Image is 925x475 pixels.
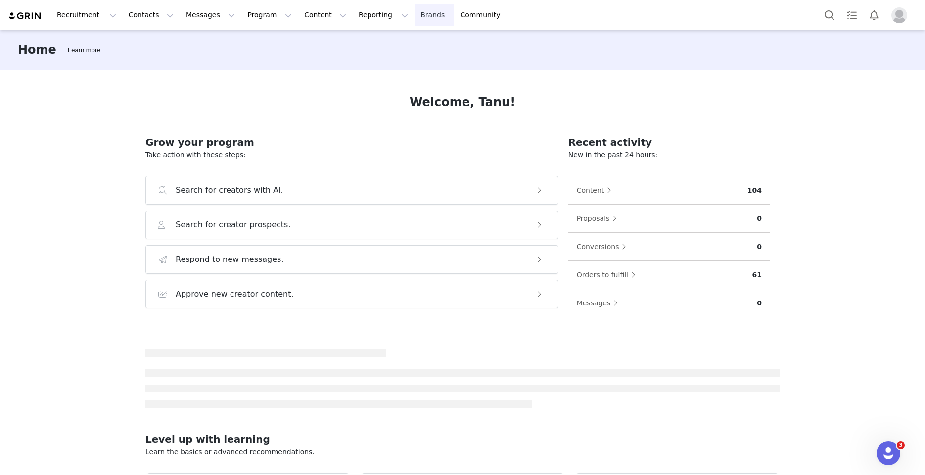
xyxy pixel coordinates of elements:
[353,4,414,26] button: Reporting
[757,298,762,308] p: 0
[123,4,180,26] button: Contacts
[576,267,641,283] button: Orders to fulfill
[176,184,283,196] h3: Search for creators with AI.
[576,211,622,226] button: Proposals
[747,185,762,196] p: 104
[885,7,917,23] button: Profile
[455,4,511,26] a: Community
[145,245,558,274] button: Respond to new messages.
[145,280,558,308] button: Approve new creator content.
[145,432,780,447] h2: Level up with learning
[410,93,515,111] h1: Welcome, Tanu!
[145,447,780,457] p: Learn the basics or advanced recommendations.
[897,441,905,449] span: 3
[757,242,762,252] p: 0
[863,4,885,26] button: Notifications
[841,4,863,26] a: Tasks
[180,4,241,26] button: Messages
[298,4,352,26] button: Content
[568,150,770,160] p: New in the past 24 hours:
[415,4,454,26] a: Brands
[576,239,632,255] button: Conversions
[18,41,56,59] h3: Home
[145,135,558,150] h2: Grow your program
[752,270,762,280] p: 61
[176,288,294,300] h3: Approve new creator content.
[145,150,558,160] p: Take action with these steps:
[576,182,617,198] button: Content
[176,254,284,265] h3: Respond to new messages.
[877,441,900,465] iframe: Intercom live chat
[145,176,558,205] button: Search for creators with AI.
[241,4,298,26] button: Program
[891,7,907,23] img: placeholder-profile.jpg
[51,4,122,26] button: Recruitment
[66,45,102,55] div: Tooltip anchor
[819,4,840,26] button: Search
[568,135,770,150] h2: Recent activity
[576,295,623,311] button: Messages
[8,11,43,21] img: grin logo
[757,214,762,224] p: 0
[176,219,291,231] h3: Search for creator prospects.
[145,211,558,239] button: Search for creator prospects.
